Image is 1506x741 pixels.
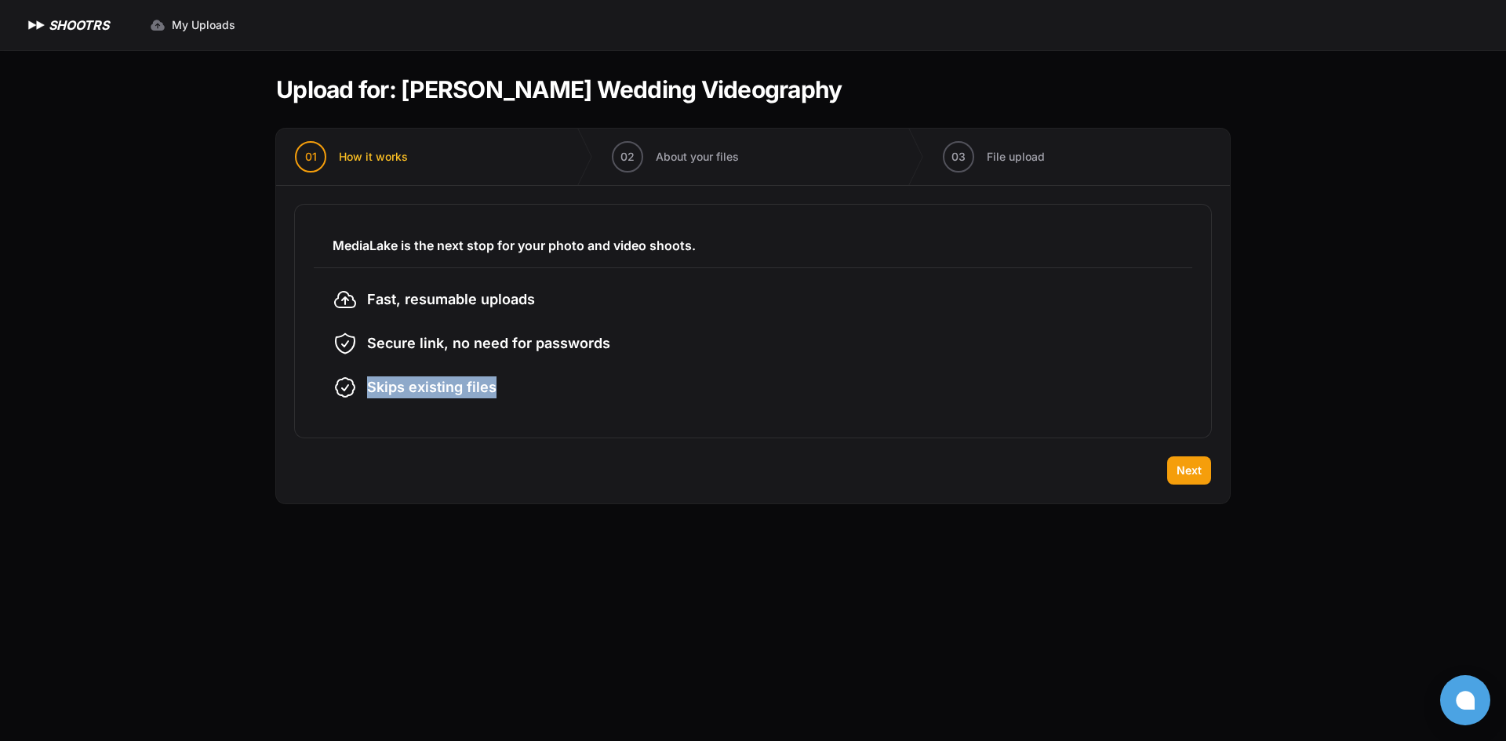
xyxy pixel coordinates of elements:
[1177,463,1202,478] span: Next
[25,16,109,35] a: SHOOTRS SHOOTRS
[1167,456,1211,485] button: Next
[367,376,497,398] span: Skips existing files
[951,149,966,165] span: 03
[140,11,245,39] a: My Uploads
[367,332,610,354] span: Secure link, no need for passwords
[333,236,1173,255] h3: MediaLake is the next stop for your photo and video shoots.
[305,149,317,165] span: 01
[276,75,842,104] h1: Upload for: [PERSON_NAME] Wedding Videography
[924,129,1064,185] button: 03 File upload
[25,16,49,35] img: SHOOTRS
[593,129,758,185] button: 02 About your files
[987,149,1045,165] span: File upload
[172,17,235,33] span: My Uploads
[49,16,109,35] h1: SHOOTRS
[620,149,635,165] span: 02
[339,149,408,165] span: How it works
[1440,675,1490,725] button: Open chat window
[656,149,739,165] span: About your files
[367,289,535,311] span: Fast, resumable uploads
[276,129,427,185] button: 01 How it works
